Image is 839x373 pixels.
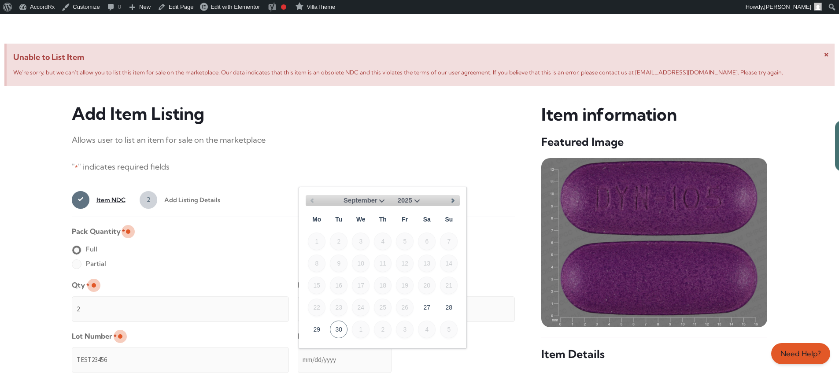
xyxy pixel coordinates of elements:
[541,103,767,126] h3: Item information
[396,299,414,316] span: 26
[352,233,370,250] span: 3
[72,242,97,256] label: Full
[308,233,325,250] span: 1
[344,195,387,206] select: Select month
[298,329,355,343] label: Expiration Date
[298,347,392,373] input: mm/dd/yyyy
[72,133,515,147] p: Allows user to list an item for sale on the marketplace
[398,195,422,206] select: Select year
[306,194,319,207] a: Previous
[771,343,830,364] a: Need Help?
[352,255,370,272] span: 10
[824,48,829,59] span: ×
[541,135,767,149] h5: Featured Image
[396,233,414,250] span: 5
[374,321,392,338] span: 2
[72,103,515,124] h3: Add Item Listing
[72,191,89,209] span: 1
[418,321,436,338] span: 4
[308,255,325,272] span: 8
[440,233,458,250] span: 7
[764,4,811,10] span: [PERSON_NAME]
[440,277,458,294] span: 21
[330,255,347,272] span: 9
[330,277,347,294] span: 16
[440,211,458,228] span: Sunday
[352,321,370,338] span: 1
[140,191,157,209] span: 2
[352,277,370,294] span: 17
[72,224,125,239] legend: Pack Quantity
[418,299,436,316] a: 27
[440,255,458,272] span: 14
[13,50,828,64] span: Unable to List Item
[352,299,370,316] span: 24
[418,255,436,272] span: 13
[396,211,414,228] span: Friday
[89,191,126,209] span: Item NDC
[157,191,220,209] span: Add Listing Details
[396,321,414,338] span: 3
[308,277,325,294] span: 15
[374,299,392,316] span: 25
[440,299,458,316] a: 28
[418,277,436,294] span: 20
[72,160,515,174] p: " " indicates required fields
[396,277,414,294] span: 19
[418,211,436,228] span: Saturday
[72,329,117,343] label: Lot Number
[72,191,126,209] a: 1Item NDC
[541,347,767,362] h5: Item Details
[447,194,460,207] a: Next
[374,255,392,272] span: 11
[352,211,370,228] span: Wednesday
[13,69,783,76] span: We’re sorry, but we can’t allow you to list this item for sale on the marketplace. Our data indic...
[72,278,89,292] label: Qty
[374,277,392,294] span: 18
[308,299,325,316] span: 22
[374,211,392,228] span: Thursday
[330,321,347,338] a: 30
[330,233,347,250] span: 2
[374,233,392,250] span: 4
[308,211,325,228] span: Monday
[298,278,343,292] label: Listing Price
[396,255,414,272] span: 12
[211,4,260,10] span: Edit with Elementor
[308,321,325,338] a: 29
[281,4,286,10] div: Focus keyphrase not set
[440,321,458,338] span: 5
[72,257,106,271] label: Partial
[330,211,347,228] span: Tuesday
[418,233,436,250] span: 6
[330,299,347,316] span: 23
